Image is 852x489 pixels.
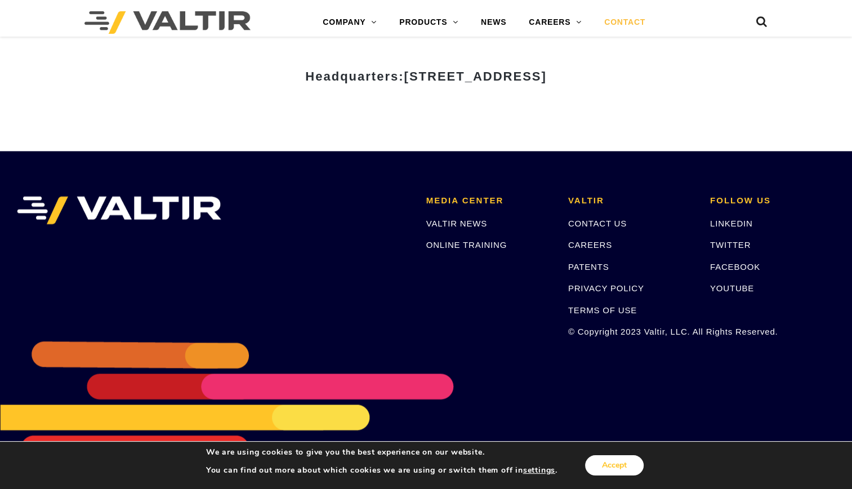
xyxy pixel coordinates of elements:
[426,219,487,228] a: VALTIR NEWS
[404,69,546,83] span: [STREET_ADDRESS]
[206,465,557,475] p: You can find out more about which cookies we are using or switch them off in .
[518,11,593,34] a: CAREERS
[710,196,835,206] h2: FOLLOW US
[568,325,693,338] p: © Copyright 2023 Valtir, LLC. All Rights Reserved.
[710,219,753,228] a: LINKEDIN
[388,11,470,34] a: PRODUCTS
[568,196,693,206] h2: VALTIR
[568,262,609,272] a: PATENTS
[568,219,627,228] a: CONTACT US
[568,240,612,250] a: CAREERS
[426,196,551,206] h2: MEDIA CENTER
[206,447,557,457] p: We are using cookies to give you the best experience on our website.
[523,465,555,475] button: settings
[710,283,754,293] a: YOUTUBE
[84,11,251,34] img: Valtir
[311,11,388,34] a: COMPANY
[710,240,751,250] a: TWITTER
[305,69,546,83] strong: Headquarters:
[710,262,760,272] a: FACEBOOK
[593,11,657,34] a: CONTACT
[568,305,637,315] a: TERMS OF USE
[17,196,221,224] img: VALTIR
[470,11,518,34] a: NEWS
[426,240,507,250] a: ONLINE TRAINING
[568,283,644,293] a: PRIVACY POLICY
[585,455,644,475] button: Accept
